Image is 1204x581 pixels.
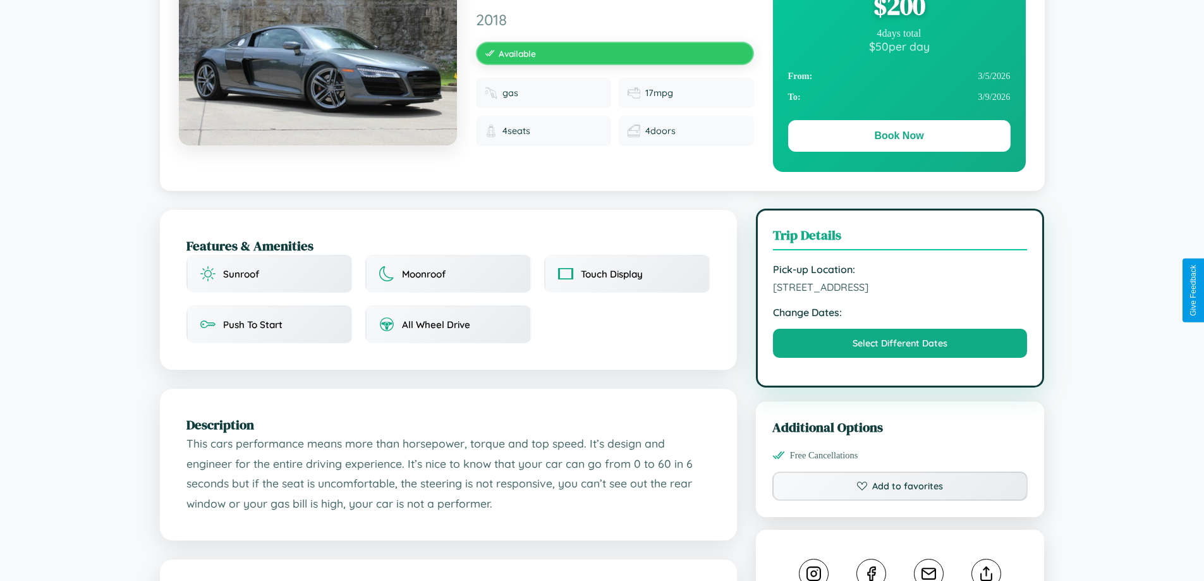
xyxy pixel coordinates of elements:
[402,319,470,331] span: All Wheel Drive
[186,415,710,434] h2: Description
[476,10,754,29] span: 2018
[773,306,1028,319] strong: Change Dates:
[402,268,446,280] span: Moonroof
[773,226,1028,250] h3: Trip Details
[773,281,1028,293] span: [STREET_ADDRESS]
[788,87,1011,107] div: 3 / 9 / 2026
[788,39,1011,53] div: $ 50 per day
[223,268,259,280] span: Sunroof
[1189,265,1198,316] div: Give Feedback
[788,28,1011,39] div: 4 days total
[788,92,801,102] strong: To:
[502,125,530,137] span: 4 seats
[485,87,497,99] img: Fuel type
[772,418,1028,436] h3: Additional Options
[186,236,710,255] h2: Features & Amenities
[788,71,813,82] strong: From:
[788,66,1011,87] div: 3 / 5 / 2026
[790,450,858,461] span: Free Cancellations
[581,268,643,280] span: Touch Display
[186,434,710,514] p: This cars performance means more than horsepower, torque and top speed. It’s design and engineer ...
[645,125,676,137] span: 4 doors
[645,87,673,99] span: 17 mpg
[628,87,640,99] img: Fuel efficiency
[628,125,640,137] img: Doors
[773,263,1028,276] strong: Pick-up Location:
[788,120,1011,152] button: Book Now
[499,48,536,59] span: Available
[772,472,1028,501] button: Add to favorites
[485,125,497,137] img: Seats
[502,87,518,99] span: gas
[773,329,1028,358] button: Select Different Dates
[223,319,283,331] span: Push To Start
